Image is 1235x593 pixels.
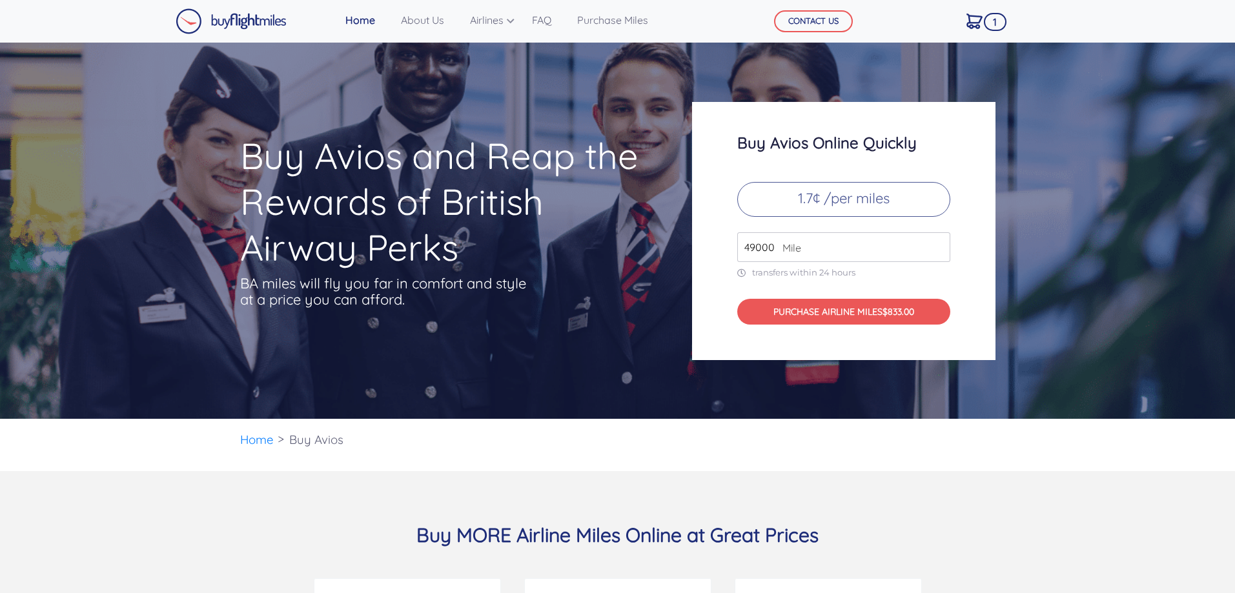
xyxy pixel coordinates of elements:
[883,306,914,317] span: $833.00
[737,134,950,151] h3: Buy Avios Online Quickly
[527,7,556,33] a: FAQ
[176,5,287,37] a: Buy Flight Miles Logo
[737,299,950,325] button: PURCHASE AIRLINE MILES$833.00
[240,133,642,270] h1: Buy Avios and Reap the Rewards of British Airway Perks
[984,13,1006,31] span: 1
[776,240,801,256] span: Mile
[240,276,531,308] p: BA miles will fly you far in comfort and style at a price you can afford.
[240,523,995,547] h3: Buy MORE Airline Miles Online at Great Prices
[283,419,350,461] li: Buy Avios
[737,182,950,217] p: 1.7¢ /per miles
[465,7,511,33] a: Airlines
[340,7,380,33] a: Home
[737,267,950,278] p: transfers within 24 hours
[961,7,988,34] a: 1
[396,7,449,33] a: About Us
[774,10,853,32] button: CONTACT US
[176,8,287,34] img: Buy Flight Miles Logo
[966,14,983,29] img: Cart
[240,432,274,447] a: Home
[572,7,653,33] a: Purchase Miles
